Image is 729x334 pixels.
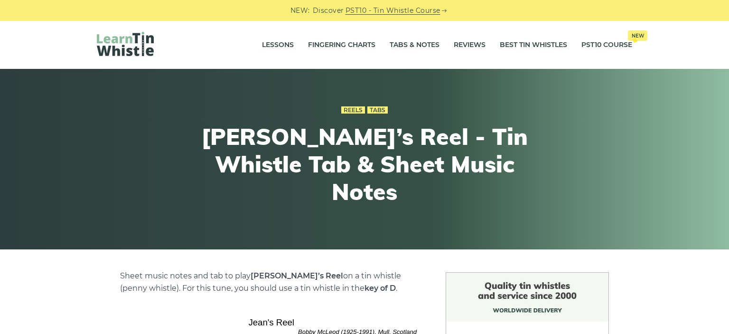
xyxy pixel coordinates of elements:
strong: key of D [364,284,396,293]
strong: [PERSON_NAME]’s Reel [251,271,343,280]
a: PST10 CourseNew [581,33,632,57]
a: Tabs [367,106,388,114]
a: Lessons [262,33,294,57]
a: Best Tin Whistles [500,33,567,57]
p: Sheet music notes and tab to play on a tin whistle (penny whistle). For this tune, you should use... [120,270,423,295]
a: Reels [341,106,365,114]
img: LearnTinWhistle.com [97,32,154,56]
a: Reviews [454,33,486,57]
span: New [628,30,647,41]
a: Tabs & Notes [390,33,439,57]
a: Fingering Charts [308,33,375,57]
h1: [PERSON_NAME]’s Reel - Tin Whistle Tab & Sheet Music Notes [190,123,539,205]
